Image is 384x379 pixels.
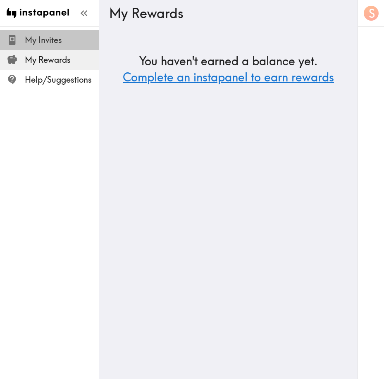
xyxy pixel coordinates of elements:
span: Help/Suggestions [25,74,99,86]
button: S [363,5,379,21]
span: My Invites [25,34,99,46]
a: Complete an instapanel to earn rewards [123,70,334,84]
h3: My Rewards [109,5,341,21]
span: My Rewards [25,54,99,66]
span: S [369,6,375,21]
span: You haven't earned a balance yet. [116,53,341,85]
